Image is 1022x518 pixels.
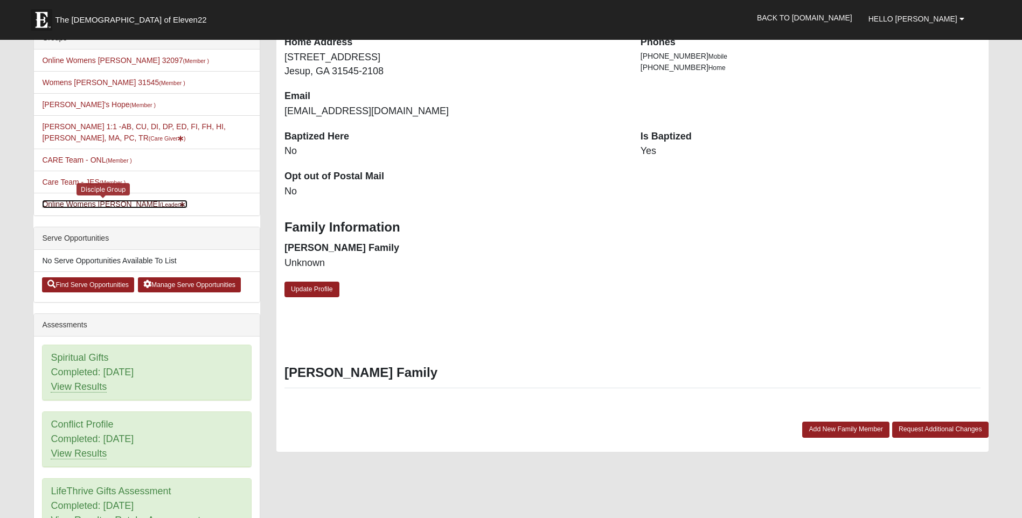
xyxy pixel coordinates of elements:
[51,448,107,459] a: View Results
[641,130,981,144] dt: Is Baptized
[34,227,260,250] div: Serve Opportunities
[284,104,624,118] dd: [EMAIL_ADDRESS][DOMAIN_NAME]
[42,277,134,292] a: Find Serve Opportunities
[284,130,624,144] dt: Baptized Here
[892,422,989,437] a: Request Additional Changes
[106,157,131,164] small: (Member )
[43,345,251,400] div: Spiritual Gifts Completed: [DATE]
[708,53,727,60] span: Mobile
[284,256,624,270] dd: Unknown
[42,122,225,142] a: [PERSON_NAME] 1:1 -AB, CU, DI, DP, ED, FI, FH, HI, [PERSON_NAME], MA, PC, TR(Care Giver)
[802,422,889,437] a: Add New Family Member
[43,412,251,467] div: Conflict Profile Completed: [DATE]
[183,58,209,64] small: (Member )
[641,36,981,50] dt: Phones
[42,78,185,87] a: Womens [PERSON_NAME] 31545(Member )
[55,15,206,25] span: The [DEMOGRAPHIC_DATA] of Eleven22
[284,185,624,199] dd: No
[641,62,981,73] li: [PHONE_NUMBER]
[42,200,187,208] a: Online Womens [PERSON_NAME](Leader)
[749,4,860,31] a: Back to [DOMAIN_NAME]
[284,241,624,255] dt: [PERSON_NAME] Family
[708,64,726,72] span: Home
[42,178,126,186] a: Care Team - JES(Member )
[284,170,624,184] dt: Opt out of Postal Mail
[284,144,624,158] dd: No
[860,5,972,32] a: Hello [PERSON_NAME]
[284,365,981,381] h3: [PERSON_NAME] Family
[641,51,981,62] li: [PHONE_NUMBER]
[160,201,187,208] small: (Leader )
[77,183,130,195] div: Disciple Group
[31,9,52,31] img: Eleven22 logo
[284,89,624,103] dt: Email
[42,56,209,65] a: Online Womens [PERSON_NAME] 32097(Member )
[100,179,126,186] small: (Member )
[138,277,241,292] a: Manage Serve Opportunities
[149,135,186,142] small: (Care Giver )
[284,282,339,297] a: Update Profile
[42,100,156,109] a: [PERSON_NAME]'s Hope(Member )
[25,4,241,31] a: The [DEMOGRAPHIC_DATA] of Eleven22
[34,314,260,337] div: Assessments
[284,220,981,235] h3: Family Information
[284,36,624,50] dt: Home Address
[159,80,185,86] small: (Member )
[42,156,131,164] a: CARE Team - ONL(Member )
[641,144,981,158] dd: Yes
[51,381,107,393] a: View Results
[284,51,624,78] dd: [STREET_ADDRESS] Jesup, GA 31545-2108
[868,15,957,23] span: Hello [PERSON_NAME]
[34,250,260,272] li: No Serve Opportunities Available To List
[130,102,156,108] small: (Member )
